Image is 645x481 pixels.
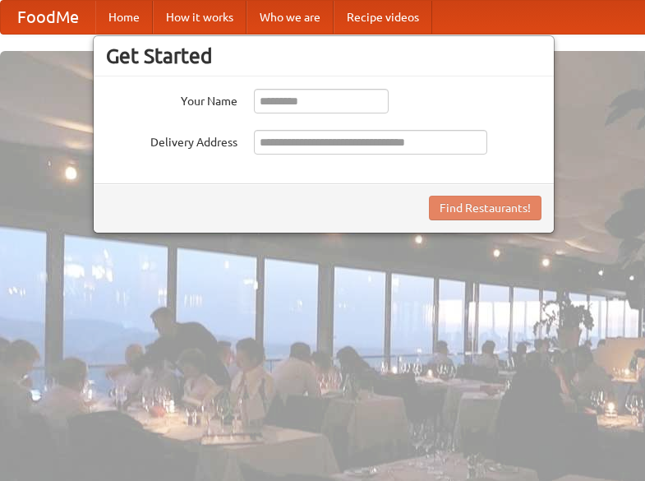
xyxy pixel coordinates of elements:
[106,89,237,109] label: Your Name
[246,1,334,34] a: Who we are
[106,130,237,150] label: Delivery Address
[153,1,246,34] a: How it works
[334,1,432,34] a: Recipe videos
[106,44,541,68] h3: Get Started
[429,196,541,220] button: Find Restaurants!
[1,1,95,34] a: FoodMe
[95,1,153,34] a: Home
